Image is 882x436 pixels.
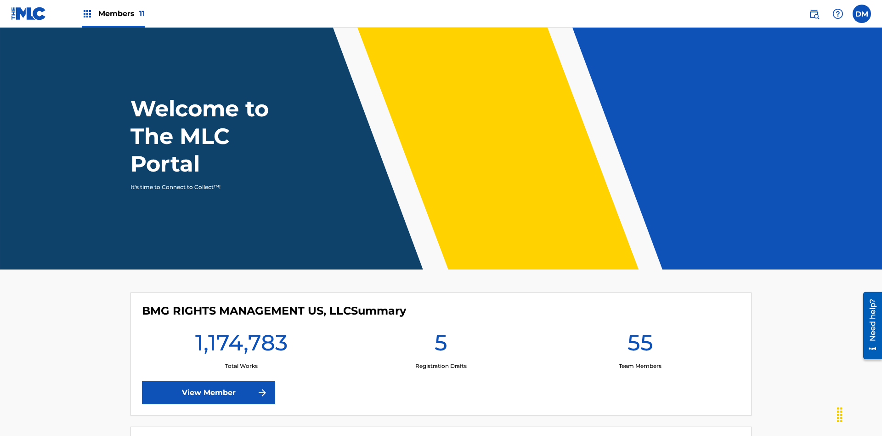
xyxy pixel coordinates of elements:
iframe: Resource Center [856,288,882,364]
img: Top Rightsholders [82,8,93,19]
span: 11 [139,9,145,18]
p: Registration Drafts [415,362,467,370]
iframe: Chat Widget [836,392,882,436]
img: MLC Logo [11,7,46,20]
img: search [808,8,820,19]
div: Drag [832,401,847,429]
h1: 1,174,783 [195,329,288,362]
p: Total Works [225,362,258,370]
div: Help [829,5,847,23]
h1: 5 [435,329,447,362]
div: User Menu [853,5,871,23]
h1: 55 [628,329,653,362]
a: View Member [142,381,275,404]
h4: BMG RIGHTS MANAGEMENT US, LLC [142,304,406,318]
img: help [832,8,843,19]
h1: Welcome to The MLC Portal [130,95,302,178]
p: Team Members [619,362,661,370]
span: Members [98,8,145,19]
img: f7272a7cc735f4ea7f67.svg [257,387,268,398]
p: It's time to Connect to Collect™! [130,183,290,191]
a: Public Search [805,5,823,23]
